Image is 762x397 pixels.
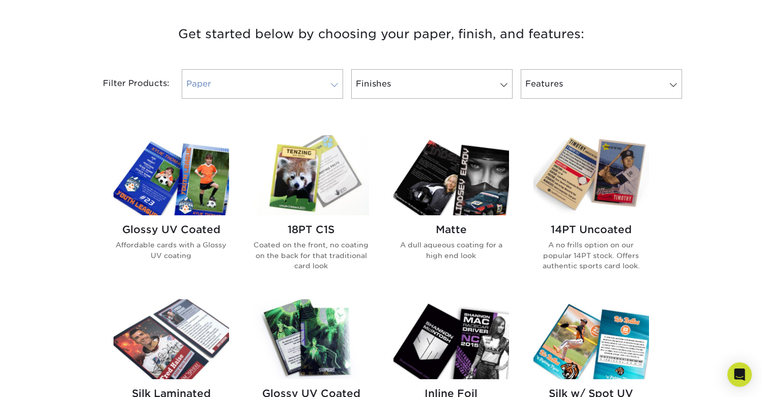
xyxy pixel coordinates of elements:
img: Glossy UV Coated Trading Cards [114,135,229,215]
p: A no frills option on our popular 14PT stock. Offers authentic sports card look. [533,240,649,271]
h2: Glossy UV Coated [114,223,229,236]
img: 14PT Uncoated Trading Cards [533,135,649,215]
img: Inline Foil Trading Cards [393,299,509,379]
h2: 18PT C1S [253,223,369,236]
a: Glossy UV Coated Trading Cards Glossy UV Coated Affordable cards with a Glossy UV coating [114,135,229,287]
h2: Matte [393,223,509,236]
img: Glossy UV Coated w/ Inline Foil Trading Cards [253,299,369,379]
a: Features [521,69,682,99]
img: Silk w/ Spot UV Trading Cards [533,299,649,379]
h3: Get started below by choosing your paper, finish, and features: [83,11,679,57]
div: Filter Products: [76,69,178,99]
img: Silk Laminated Trading Cards [114,299,229,379]
a: 18PT C1S Trading Cards 18PT C1S Coated on the front, no coating on the back for that traditional ... [253,135,369,287]
div: Open Intercom Messenger [727,362,752,387]
img: Matte Trading Cards [393,135,509,215]
a: Paper [182,69,343,99]
a: 14PT Uncoated Trading Cards 14PT Uncoated A no frills option on our popular 14PT stock. Offers au... [533,135,649,287]
img: 18PT C1S Trading Cards [253,135,369,215]
a: Matte Trading Cards Matte A dull aqueous coating for a high end look [393,135,509,287]
h2: 14PT Uncoated [533,223,649,236]
p: A dull aqueous coating for a high end look [393,240,509,261]
a: Finishes [351,69,513,99]
p: Affordable cards with a Glossy UV coating [114,240,229,261]
p: Coated on the front, no coating on the back for that traditional card look [253,240,369,271]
